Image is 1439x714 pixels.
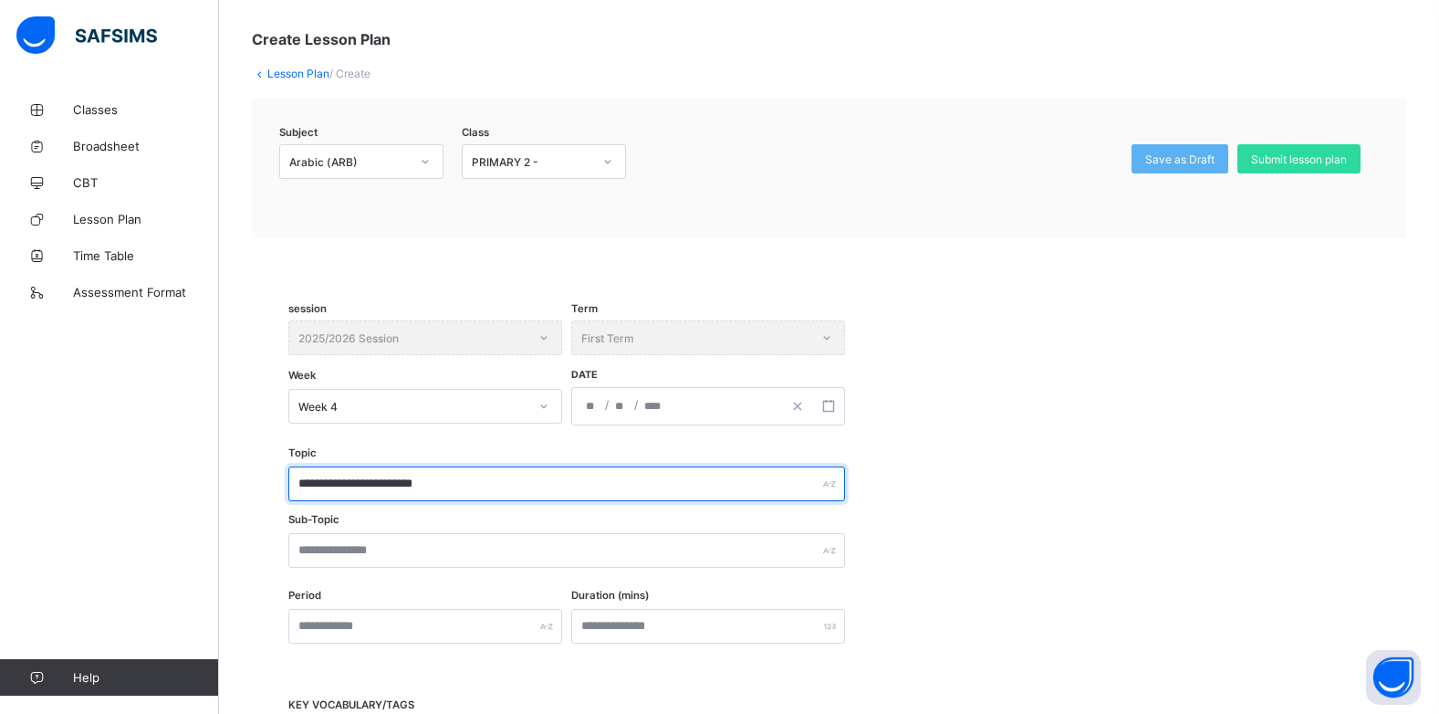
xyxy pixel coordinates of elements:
[571,369,598,381] span: Date
[73,139,219,153] span: Broadsheet
[73,285,219,299] span: Assessment Format
[571,302,598,315] span: Term
[288,589,321,602] label: Period
[1366,650,1421,705] button: Open asap
[288,698,414,711] span: KEY VOCABULARY/TAGS
[472,155,592,169] div: PRIMARY 2 -
[73,212,219,226] span: Lesson Plan
[288,446,317,459] label: Topic
[632,397,640,413] span: /
[73,248,219,263] span: Time Table
[289,155,410,169] div: Arabic (ARB)
[298,400,528,414] div: Week 4
[73,175,219,190] span: CBT
[288,513,339,526] label: Sub-Topic
[329,67,370,80] span: / Create
[73,670,218,685] span: Help
[267,67,329,80] a: Lesson Plan
[288,302,327,315] span: session
[1145,152,1215,166] span: Save as Draft
[252,30,391,48] span: Create Lesson Plan
[288,369,316,382] span: Week
[571,589,649,602] label: Duration (mins)
[462,126,489,139] span: Class
[279,126,318,139] span: Subject
[1251,152,1347,166] span: Submit lesson plan
[73,102,219,117] span: Classes
[603,397,610,413] span: /
[16,16,157,55] img: safsims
